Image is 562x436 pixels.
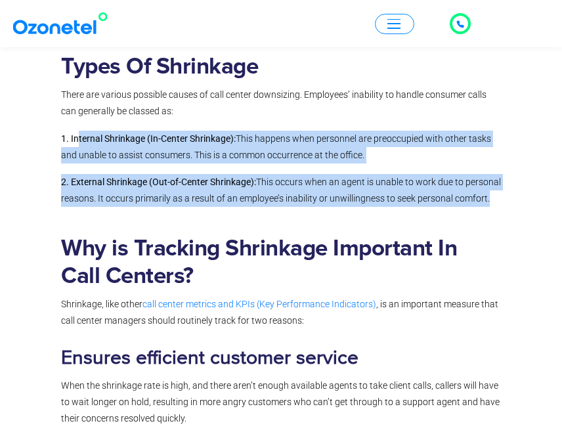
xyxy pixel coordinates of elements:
b: Ensures efficient customer service [61,346,358,370]
b: 1. Internal Shrinkage (In-Center Shrinkage): [61,133,236,144]
b: 2. External Shrinkage (Out-of-Center Shrinkage): [61,177,256,187]
a: call center metrics and KPIs (Key Performance Indicators) [142,299,376,309]
b: Why is Tracking Shrinkage Important In Call Centers? [61,237,457,287]
span: , is an important measure that call center managers should routinely track for two reasons: [61,299,498,326]
span: Shrinkage, like other [61,299,142,309]
span: This happens when personnel are preoccupied with other tasks and unable to assist consumers. This... [61,133,491,160]
b: Types Of Shrinkage [61,55,258,78]
span: When the shrinkage rate is high, and there aren’t enough available agents to take client calls, c... [61,380,500,424]
span: There are various possible causes of call center downsizing. Employees’ inability to handle consu... [61,89,486,116]
span: This occurs when an agent is unable to work due to personal reasons. It occurs primarily as a res... [61,177,501,204]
